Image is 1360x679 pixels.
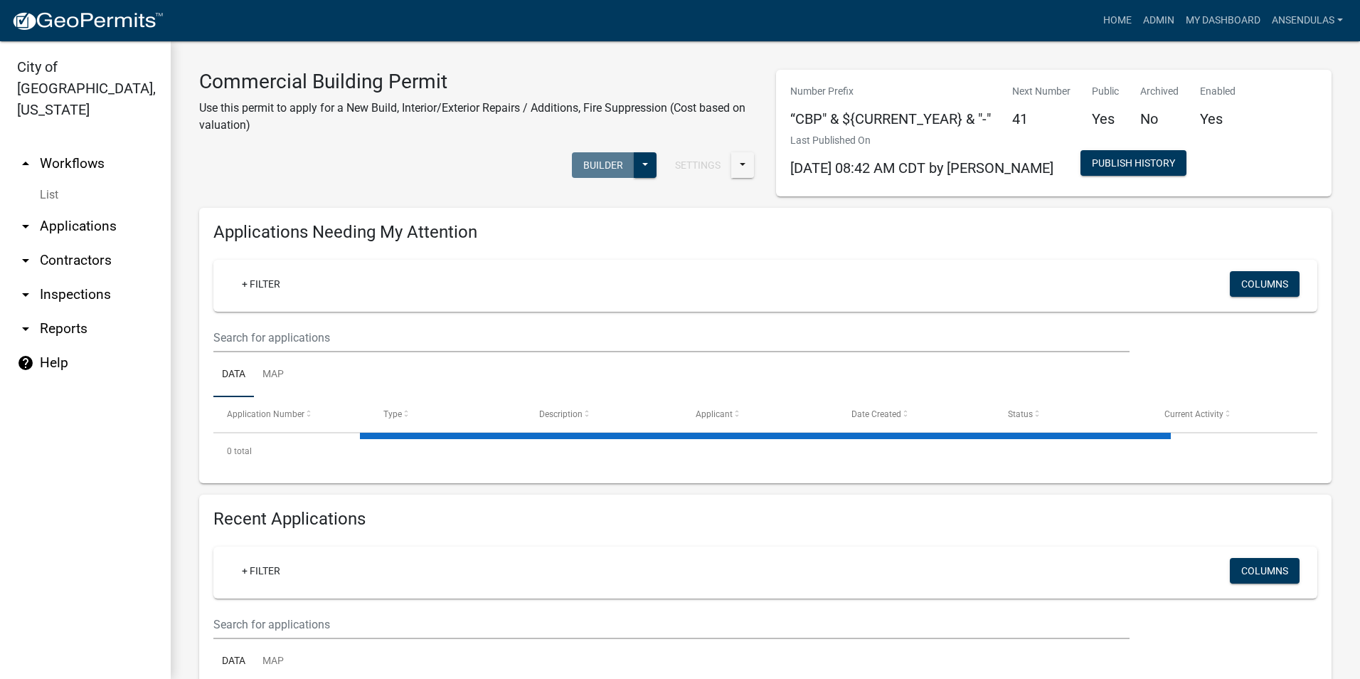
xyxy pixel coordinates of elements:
wm-modal-confirm: Workflow Publish History [1080,159,1186,170]
p: Next Number [1012,84,1071,99]
p: Last Published On [790,133,1053,148]
a: My Dashboard [1180,7,1266,34]
button: Settings [664,152,732,178]
datatable-header-cell: Date Created [838,397,994,431]
datatable-header-cell: Applicant [682,397,839,431]
a: Home [1098,7,1137,34]
i: arrow_drop_down [17,252,34,269]
span: Description [539,409,583,419]
span: Applicant [696,409,733,419]
h4: Recent Applications [213,509,1317,530]
p: Use this permit to apply for a New Build, Interior/Exterior Repairs / Additions, Fire Suppression... [199,100,755,134]
a: Data [213,352,254,398]
a: Map [254,352,292,398]
button: Columns [1230,558,1300,584]
input: Search for applications [213,323,1130,352]
h5: No [1140,110,1179,127]
p: Number Prefix [790,84,991,99]
i: arrow_drop_up [17,155,34,172]
datatable-header-cell: Type [370,397,526,431]
a: Admin [1137,7,1180,34]
i: arrow_drop_down [17,286,34,303]
span: Type [383,409,402,419]
span: Date Created [851,409,901,419]
button: Columns [1230,271,1300,297]
i: help [17,354,34,372]
datatable-header-cell: Status [994,397,1151,431]
p: Archived [1140,84,1179,99]
a: + Filter [230,558,292,584]
h5: Yes [1092,110,1119,127]
button: Publish History [1080,150,1186,176]
datatable-header-cell: Current Activity [1150,397,1307,431]
div: 0 total [213,433,1317,469]
span: Status [1008,409,1033,419]
h4: Applications Needing My Attention [213,222,1317,243]
h3: Commercial Building Permit [199,70,755,94]
span: Application Number [227,409,304,419]
a: ansendulas [1266,7,1349,34]
datatable-header-cell: Description [526,397,682,431]
h5: “CBP" & ${CURRENT_YEAR} & "-" [790,110,991,127]
p: Public [1092,84,1119,99]
input: Search for applications [213,610,1130,639]
p: Enabled [1200,84,1236,99]
i: arrow_drop_down [17,320,34,337]
a: + Filter [230,271,292,297]
h5: 41 [1012,110,1071,127]
h5: Yes [1200,110,1236,127]
datatable-header-cell: Application Number [213,397,370,431]
span: [DATE] 08:42 AM CDT by [PERSON_NAME] [790,159,1053,177]
button: Builder [572,152,634,178]
i: arrow_drop_down [17,218,34,235]
span: Current Activity [1164,409,1223,419]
